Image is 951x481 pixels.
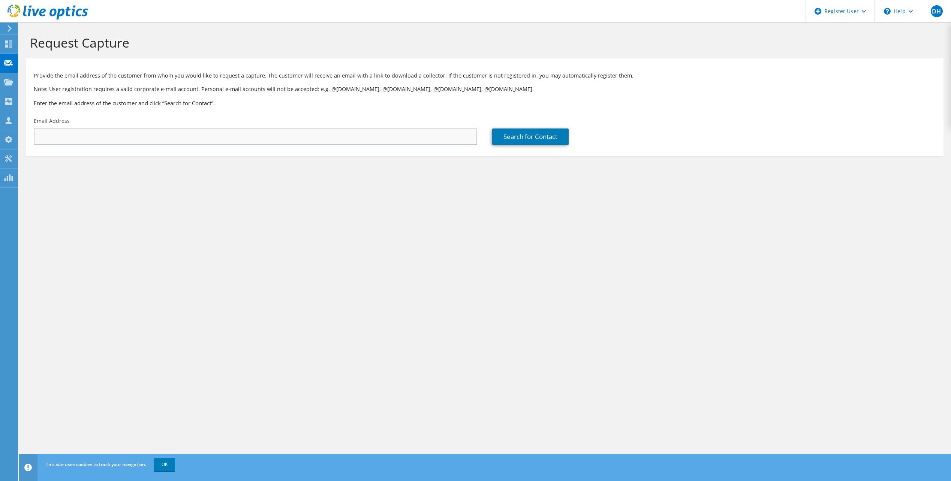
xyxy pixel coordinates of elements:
label: Email Address [34,117,70,125]
a: Search for Contact [492,128,569,145]
span: DH [931,5,943,17]
span: This site uses cookies to track your navigation. [46,461,146,468]
p: Note: User registration requires a valid corporate e-mail account. Personal e-mail accounts will ... [34,85,936,93]
a: OK [154,458,175,471]
h1: Request Capture [30,35,936,51]
h3: Enter the email address of the customer and click “Search for Contact”. [34,99,936,107]
p: Provide the email address of the customer from whom you would like to request a capture. The cust... [34,72,936,80]
svg: \n [884,8,891,15]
